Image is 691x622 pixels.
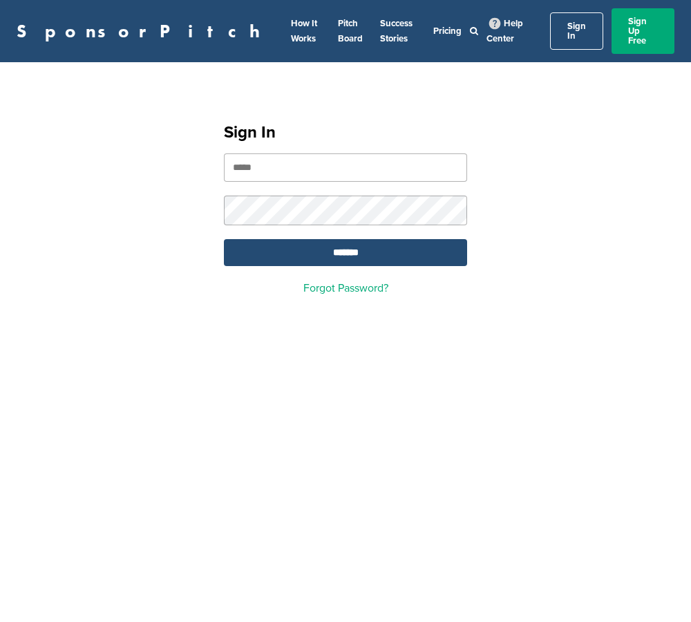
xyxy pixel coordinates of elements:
a: Help Center [486,15,523,47]
a: Pitch Board [338,18,363,44]
a: Pricing [433,26,462,37]
a: Forgot Password? [303,281,388,295]
a: Sign In [550,12,603,50]
h1: Sign In [224,120,467,145]
iframe: Button to launch messaging window [636,567,680,611]
a: SponsorPitch [17,22,269,40]
a: How It Works [291,18,317,44]
a: Success Stories [380,18,413,44]
a: Sign Up Free [612,8,674,54]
